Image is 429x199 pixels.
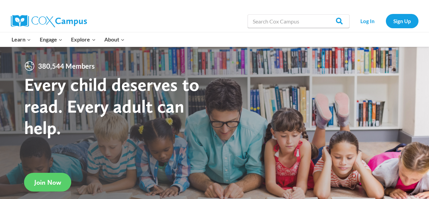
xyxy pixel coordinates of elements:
span: 380,544 Members [35,61,97,71]
nav: Primary Navigation [7,32,129,47]
nav: Secondary Navigation [353,14,418,28]
span: About [104,35,125,44]
img: Cox Campus [11,15,87,27]
span: Learn [12,35,31,44]
a: Sign Up [386,14,418,28]
span: Explore [71,35,95,44]
span: Engage [40,35,62,44]
span: Join Now [34,178,61,186]
a: Log In [353,14,382,28]
strong: Every child deserves to read. Every adult can help. [24,73,199,138]
input: Search Cox Campus [248,14,350,28]
a: Join Now [24,173,71,192]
